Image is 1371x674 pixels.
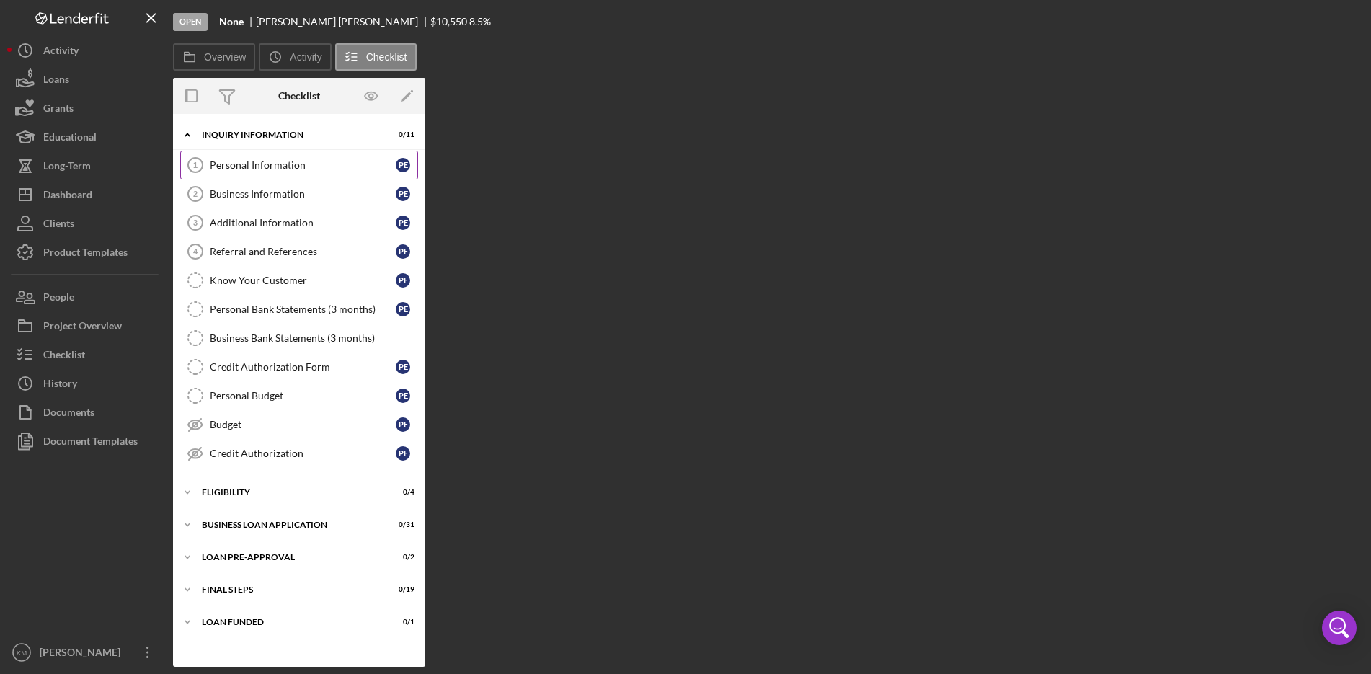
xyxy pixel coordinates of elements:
[7,427,166,456] button: Document Templates
[256,16,430,27] div: [PERSON_NAME] [PERSON_NAME]
[396,389,410,403] div: P E
[389,618,414,626] div: 0 / 1
[204,51,246,63] label: Overview
[173,43,255,71] button: Overview
[396,244,410,259] div: P E
[396,302,410,316] div: P E
[1322,611,1357,645] div: Open Intercom Messenger
[396,360,410,374] div: P E
[180,439,418,468] a: Credit AuthorizationPE
[180,410,418,439] a: BudgetPE
[396,216,410,230] div: P E
[7,151,166,180] button: Long-Term
[36,638,130,670] div: [PERSON_NAME]
[210,419,396,430] div: Budget
[180,151,418,179] a: 1Personal InformationPE
[210,217,396,229] div: Additional Information
[43,340,85,373] div: Checklist
[7,340,166,369] button: Checklist
[180,352,418,381] a: Credit Authorization FormPE
[210,390,396,402] div: Personal Budget
[43,238,128,270] div: Product Templates
[7,283,166,311] button: People
[180,324,418,352] a: Business Bank Statements (3 months)
[290,51,321,63] label: Activity
[389,488,414,497] div: 0 / 4
[7,311,166,340] button: Project Overview
[7,180,166,209] button: Dashboard
[7,65,166,94] button: Loans
[43,283,74,315] div: People
[259,43,331,71] button: Activity
[43,209,74,241] div: Clients
[202,520,378,529] div: BUSINESS LOAN APPLICATION
[43,151,91,184] div: Long-Term
[210,332,417,344] div: Business Bank Statements (3 months)
[180,381,418,410] a: Personal BudgetPE
[396,273,410,288] div: P E
[210,188,396,200] div: Business Information
[389,553,414,562] div: 0 / 2
[389,130,414,139] div: 0 / 11
[430,15,467,27] span: $10,550
[366,51,407,63] label: Checklist
[180,179,418,208] a: 2Business InformationPE
[389,585,414,594] div: 0 / 19
[180,295,418,324] a: Personal Bank Statements (3 months)PE
[210,159,396,171] div: Personal Information
[43,369,77,402] div: History
[193,218,198,227] tspan: 3
[469,16,491,27] div: 8.5 %
[7,638,166,667] button: KM[PERSON_NAME]
[17,649,27,657] text: KM
[43,398,94,430] div: Documents
[389,520,414,529] div: 0 / 31
[396,446,410,461] div: P E
[210,246,396,257] div: Referral and References
[193,161,198,169] tspan: 1
[43,427,138,459] div: Document Templates
[7,369,166,398] button: History
[7,36,166,65] button: Activity
[335,43,417,71] button: Checklist
[396,187,410,201] div: P E
[180,237,418,266] a: 4Referral and ReferencesPE
[202,585,378,594] div: FINAL STEPS
[193,247,198,256] tspan: 4
[219,16,244,27] b: None
[43,94,74,126] div: Grants
[202,553,378,562] div: LOAN PRE-APPROVAL
[43,123,97,155] div: Educational
[43,36,79,68] div: Activity
[173,13,208,31] div: Open
[7,398,166,427] a: Documents
[7,123,166,151] button: Educational
[180,266,418,295] a: Know Your CustomerPE
[7,209,166,238] button: Clients
[7,238,166,267] button: Product Templates
[202,130,378,139] div: INQUIRY INFORMATION
[43,65,69,97] div: Loans
[210,275,396,286] div: Know Your Customer
[202,488,378,497] div: ELIGIBILITY
[278,90,320,102] div: Checklist
[193,190,198,198] tspan: 2
[210,303,396,315] div: Personal Bank Statements (3 months)
[43,311,122,344] div: Project Overview
[210,361,396,373] div: Credit Authorization Form
[43,180,92,213] div: Dashboard
[7,94,166,123] button: Grants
